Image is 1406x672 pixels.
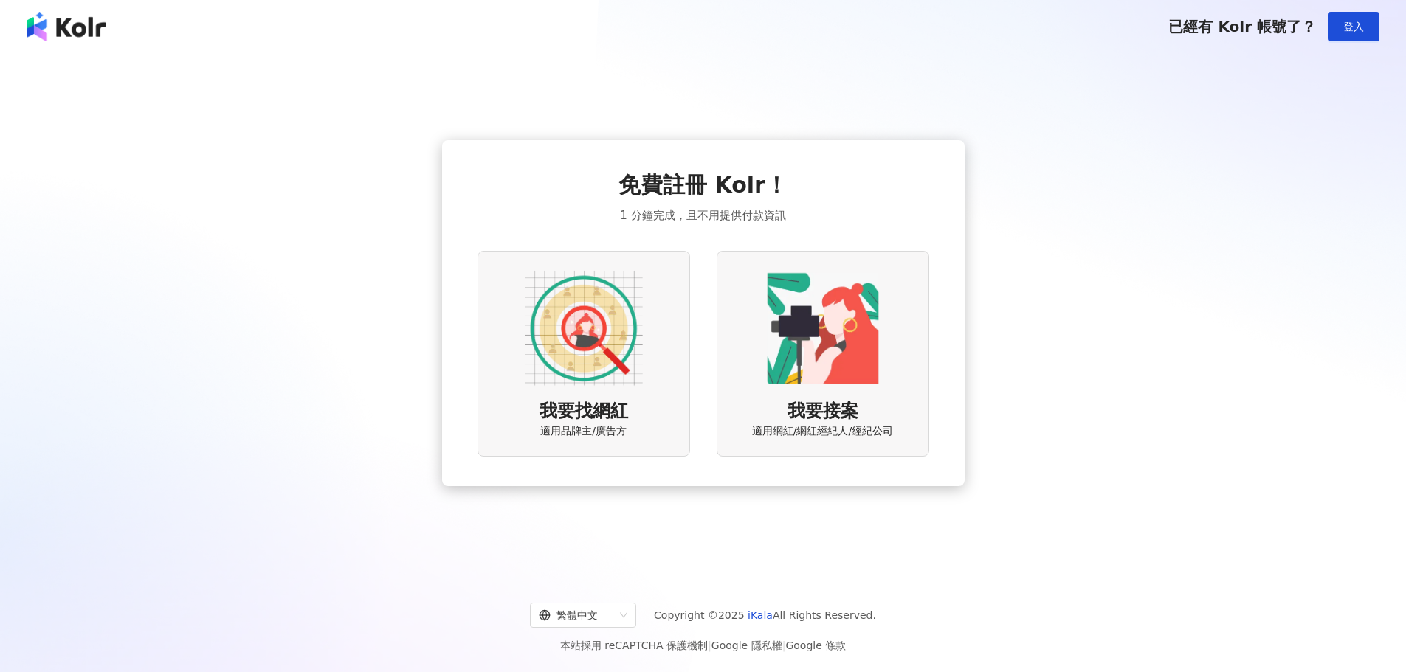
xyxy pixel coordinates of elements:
span: 我要找網紅 [540,399,628,424]
a: Google 條款 [785,640,846,651]
span: Copyright © 2025 All Rights Reserved. [654,606,876,624]
img: KOL identity option [764,269,882,387]
span: 我要接案 [788,399,858,424]
button: 登入 [1328,12,1379,41]
span: 適用網紅/網紅經紀人/經紀公司 [752,424,893,439]
div: 繁體中文 [539,603,614,627]
span: | [782,640,786,651]
img: AD identity option [525,269,643,387]
a: Google 隱私權 [711,640,782,651]
span: 1 分鐘完成，且不用提供付款資訊 [620,207,785,224]
a: iKala [748,609,773,621]
span: 本站採用 reCAPTCHA 保護機制 [560,637,846,654]
span: 適用品牌主/廣告方 [540,424,627,439]
span: 免費註冊 Kolr！ [618,170,788,201]
span: 已經有 Kolr 帳號了？ [1168,18,1316,35]
img: logo [27,12,106,41]
span: | [708,640,711,651]
span: 登入 [1343,21,1364,32]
